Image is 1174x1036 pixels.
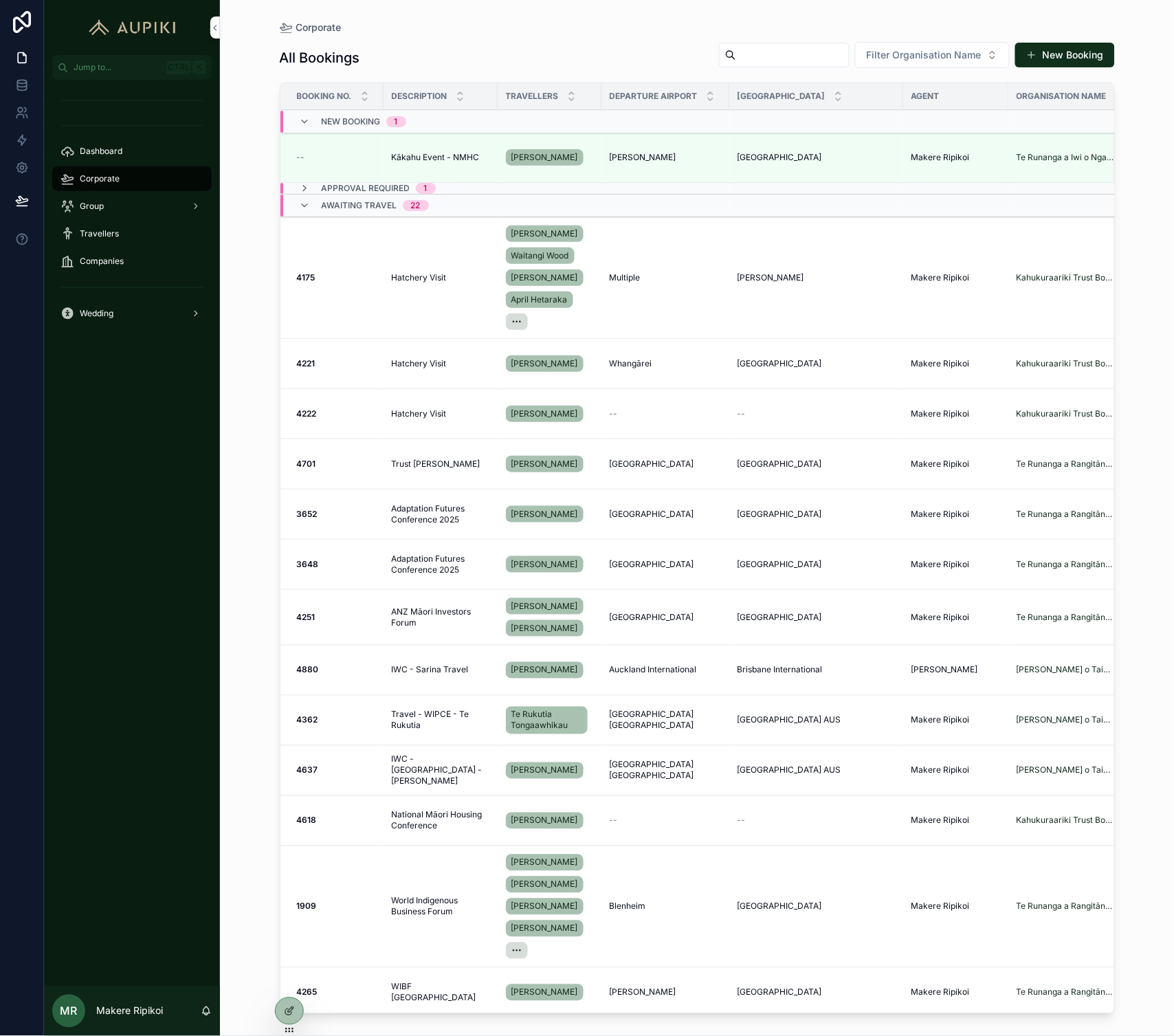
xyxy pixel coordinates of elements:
span: WIBF [GEOGRAPHIC_DATA] [392,982,489,1004]
a: World Indigenous Business Forum [392,896,489,918]
span: [PERSON_NAME] [511,623,578,634]
span: [GEOGRAPHIC_DATA] [738,509,822,520]
a: Te Runanga a Rangitāne o Wairau [1017,509,1114,520]
span: Hatchery Visit [392,358,447,369]
a: Makere Ripikoi [911,901,1000,912]
span: [GEOGRAPHIC_DATA] AUS [738,765,841,776]
span: [GEOGRAPHIC_DATA] [610,459,694,470]
a: Adaptation Futures Conference 2025 [392,503,489,525]
a: Hatchery Visit [392,272,489,283]
span: Ctrl [166,60,191,74]
a: [GEOGRAPHIC_DATA] [GEOGRAPHIC_DATA] [610,760,721,782]
div: 22 [411,200,421,211]
a: Te Runanga a Iwi o Ngapuhi [1017,152,1114,163]
a: [PERSON_NAME] [506,355,584,372]
a: [PERSON_NAME] [506,899,584,915]
span: [PERSON_NAME] [511,358,578,369]
a: Waitangi Wood [506,247,575,264]
span: Makere Ripikoi [911,358,970,369]
span: Approval Required [322,183,410,194]
h1: All Bookings [280,48,360,67]
span: Makere Ripikoi [911,987,970,998]
span: -- [297,152,305,163]
a: [GEOGRAPHIC_DATA] [738,509,895,520]
a: [GEOGRAPHIC_DATA] [610,459,721,470]
a: [GEOGRAPHIC_DATA] [738,612,895,623]
span: Whangārei [610,358,652,369]
span: Organisation Name [1017,91,1107,102]
a: Te Runanga a Rangitāne o Wairau [1017,612,1114,623]
a: [PERSON_NAME] [506,503,593,525]
span: Corporate [80,173,120,184]
a: Makere Ripikoi [911,715,1000,726]
a: [PERSON_NAME] [610,152,721,163]
a: Whangārei [610,358,721,369]
span: [GEOGRAPHIC_DATA] [738,358,822,369]
span: [PERSON_NAME] [610,152,676,163]
a: [PERSON_NAME] o Tainui [1017,665,1114,676]
a: [PERSON_NAME] [506,855,584,871]
a: Kahukuraariki Trust Board [1017,272,1114,283]
a: 4637 [297,765,375,776]
a: [PERSON_NAME] [506,659,593,681]
span: Travellers [506,91,559,102]
a: -- [610,815,721,826]
strong: 4701 [297,459,316,469]
a: 4222 [297,408,375,419]
a: [PERSON_NAME] [506,456,584,472]
span: Te Runanga a Rangitāne o Wairau [1017,901,1114,912]
a: Kahukuraariki Trust Board [1017,358,1114,369]
strong: 3648 [297,559,319,569]
a: Kahukuraariki Trust Board [1017,815,1114,826]
a: [PERSON_NAME] o Tainui [1017,715,1114,726]
a: [PERSON_NAME] [506,269,584,286]
a: [GEOGRAPHIC_DATA] [738,152,895,163]
span: Makere Ripikoi [911,408,970,419]
a: 3648 [297,559,375,570]
a: Multiple [610,272,721,283]
a: 3652 [297,509,375,520]
a: IWC - Sarina Travel [392,665,489,676]
span: Filter Organisation Name [867,48,982,62]
a: [PERSON_NAME] [506,506,584,522]
a: Makere Ripikoi [911,765,1000,776]
a: April Hetaraka [506,291,573,308]
a: Makere Ripikoi [911,272,1000,283]
span: National Māori Housing Conference [392,810,489,832]
span: [PERSON_NAME] [511,987,578,998]
span: Departure Airport [610,91,698,102]
a: -- [297,152,375,163]
a: Te Runanga a Rangitāne o Wairau [1017,459,1114,470]
a: [GEOGRAPHIC_DATA] [738,559,895,570]
a: [PERSON_NAME] [506,620,584,637]
a: Auckland International [610,665,721,676]
span: Makere Ripikoi [911,559,970,570]
span: Travellers [80,228,119,239]
a: [PERSON_NAME] [506,810,593,832]
button: Select Button [855,42,1010,68]
strong: 4251 [297,612,315,622]
a: Te Runanga a Rangitāne o Wairau [1017,559,1114,570]
a: 4265 [297,987,375,998]
span: -- [738,408,746,419]
span: [PERSON_NAME] [511,879,578,890]
button: New Booking [1015,43,1115,67]
a: Makere Ripikoi [911,559,1000,570]
a: [GEOGRAPHIC_DATA] AUS [738,715,895,726]
strong: 4221 [297,358,315,368]
span: -- [738,815,746,826]
a: Makere Ripikoi [911,612,1000,623]
a: [PERSON_NAME] [506,353,593,375]
span: IWC - Sarina Travel [392,665,469,676]
a: -- [738,408,895,419]
span: [PERSON_NAME] [511,901,578,912]
a: Companies [52,249,212,274]
a: Te Runanga a Rangitāne o Wairau [1017,987,1114,998]
a: [GEOGRAPHIC_DATA] [738,358,895,369]
span: Makere Ripikoi [911,612,970,623]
